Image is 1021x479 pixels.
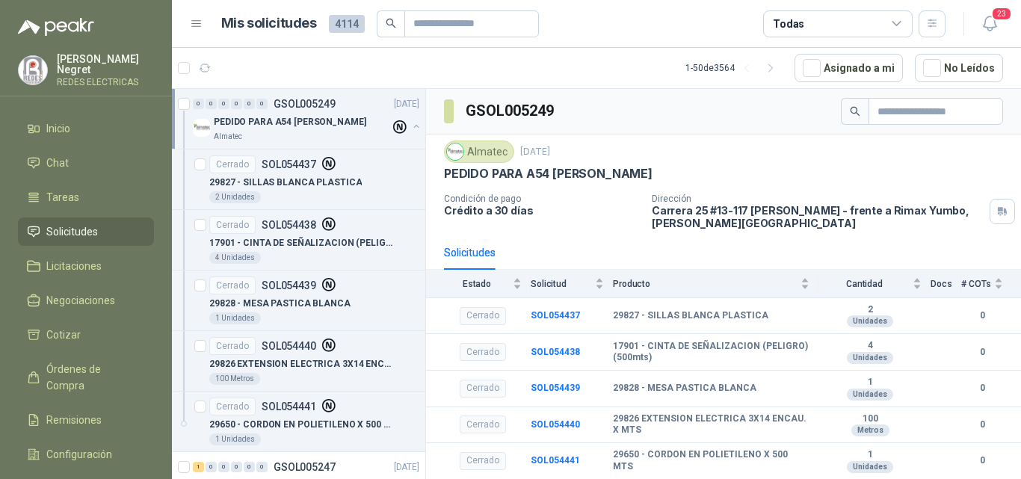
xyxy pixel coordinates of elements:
[209,357,395,371] p: 29826 EXTENSION ELECTRICA 3X14 ENCAU. X MTS
[231,99,242,109] div: 0
[218,462,229,472] div: 0
[961,309,1003,323] b: 0
[46,189,79,205] span: Tareas
[329,15,365,33] span: 4114
[209,276,256,294] div: Cerrado
[193,119,211,137] img: Company Logo
[172,271,425,331] a: CerradoSOL05443929828 - MESA PASTICA BLANCA1 Unidades
[531,383,580,393] a: SOL054439
[244,99,255,109] div: 0
[613,383,756,395] b: 29828 - MESA PASTICA BLANCA
[18,183,154,211] a: Tareas
[256,462,268,472] div: 0
[444,204,640,217] p: Crédito a 30 días
[386,18,396,28] span: search
[172,210,425,271] a: CerradoSOL05443817901 - CINTA DE SEÑALIZACION (PELIGRO)(500mts)4 Unidades
[531,347,580,357] b: SOL054438
[172,149,425,210] a: CerradoSOL05443729827 - SILLAS BLANCA PLASTICA2 Unidades
[262,341,316,351] p: SOL054440
[961,454,1003,468] b: 0
[460,415,506,433] div: Cerrado
[214,115,366,129] p: PEDIDO PARA A54 [PERSON_NAME]
[46,412,102,428] span: Remisiones
[209,373,260,385] div: 100 Metros
[531,279,592,289] span: Solicitud
[961,279,991,289] span: # COTs
[652,194,984,204] p: Dirección
[931,270,961,297] th: Docs
[18,217,154,246] a: Solicitudes
[262,401,316,412] p: SOL054441
[46,120,70,137] span: Inicio
[221,13,317,34] h1: Mis solicitudes
[19,56,47,84] img: Company Logo
[46,258,102,274] span: Licitaciones
[818,270,931,297] th: Cantidad
[685,56,783,80] div: 1 - 50 de 3564
[851,424,889,436] div: Metros
[218,99,229,109] div: 0
[847,461,893,473] div: Unidades
[961,418,1003,432] b: 0
[460,307,506,325] div: Cerrado
[209,155,256,173] div: Cerrado
[172,331,425,392] a: CerradoSOL05444029826 EXTENSION ELECTRICA 3X14 ENCAU. X MTS100 Metros
[444,279,510,289] span: Estado
[46,223,98,240] span: Solicitudes
[209,418,395,432] p: 29650 - CORDON EN POLIETILENO X 500 MTS
[613,310,768,322] b: 29827 - SILLAS BLANCA PLASTICA
[206,462,217,472] div: 0
[46,361,140,394] span: Órdenes de Compra
[209,297,351,311] p: 29828 - MESA PASTICA BLANCA
[18,18,94,36] img: Logo peakr
[394,97,419,111] p: [DATE]
[531,270,613,297] th: Solicitud
[262,220,316,230] p: SOL054438
[46,155,69,171] span: Chat
[847,315,893,327] div: Unidades
[18,114,154,143] a: Inicio
[991,7,1012,21] span: 23
[447,143,463,160] img: Company Logo
[531,455,580,466] a: SOL054441
[209,176,362,190] p: 29827 - SILLAS BLANCA PLASTICA
[18,321,154,349] a: Cotizar
[18,406,154,434] a: Remisiones
[818,279,910,289] span: Cantidad
[209,236,395,250] p: 17901 - CINTA DE SEÑALIZACION (PELIGRO)(500mts)
[193,99,204,109] div: 0
[209,398,256,415] div: Cerrado
[444,140,514,163] div: Almatec
[444,166,653,182] p: PEDIDO PARA A54 [PERSON_NAME]
[209,337,256,355] div: Cerrado
[613,449,809,472] b: 29650 - CORDON EN POLIETILENO X 500 MTS
[850,106,860,117] span: search
[18,149,154,177] a: Chat
[206,99,217,109] div: 0
[466,99,556,123] h3: GSOL005249
[214,131,242,143] p: Almatec
[46,446,112,463] span: Configuración
[209,433,261,445] div: 1 Unidades
[961,381,1003,395] b: 0
[274,99,336,109] p: GSOL005249
[613,279,798,289] span: Producto
[444,244,496,261] div: Solicitudes
[961,345,1003,359] b: 0
[244,462,255,472] div: 0
[193,462,204,472] div: 1
[274,462,336,472] p: GSOL005247
[209,191,261,203] div: 2 Unidades
[209,252,261,264] div: 4 Unidades
[613,413,809,436] b: 29826 EXTENSION ELECTRICA 3X14 ENCAU. X MTS
[847,352,893,364] div: Unidades
[773,16,804,32] div: Todas
[460,380,506,398] div: Cerrado
[652,204,984,229] p: Carrera 25 #13-117 [PERSON_NAME] - frente a Rimax Yumbo , [PERSON_NAME][GEOGRAPHIC_DATA]
[531,419,580,430] a: SOL054440
[231,462,242,472] div: 0
[613,341,809,364] b: 17901 - CINTA DE SEÑALIZACION (PELIGRO)(500mts)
